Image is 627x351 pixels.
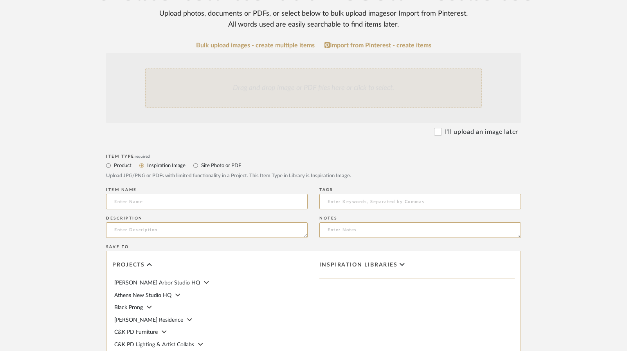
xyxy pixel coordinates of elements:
span: required [135,155,150,158]
div: Description [106,216,308,221]
span: [PERSON_NAME] Residence [114,317,183,323]
label: Site Photo or PDF [200,161,241,170]
span: Projects [112,262,145,268]
div: Notes [319,216,521,221]
mat-radio-group: Select item type [106,160,521,170]
a: Bulk upload images - create multiple items [196,42,315,49]
input: Enter Keywords, Separated by Commas [319,194,521,209]
div: Item Type [106,154,521,159]
div: Upload JPG/PNG or PDFs with limited functionality in a Project. This Item Type in Library is Insp... [106,172,521,180]
span: Black Prong [114,305,143,310]
label: I'll upload an image later [445,127,518,137]
span: Inspiration libraries [319,262,398,268]
label: Product [113,161,132,170]
a: Import from Pinterest - create items [324,42,431,49]
span: C&K PD Lighting & Artist Collabs [114,342,194,347]
div: Tags [319,187,521,192]
div: Upload photos, documents or PDFs, or select below to bulk upload images or Import from Pinterest ... [153,8,474,30]
span: [PERSON_NAME] Arbor Studio HQ [114,280,200,286]
input: Enter Name [106,194,308,209]
div: Save To [106,245,521,249]
label: Inspiration Image [146,161,186,170]
span: Athens New Studio HQ [114,293,171,298]
div: Item name [106,187,308,192]
span: C&K PD Furniture [114,329,158,335]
